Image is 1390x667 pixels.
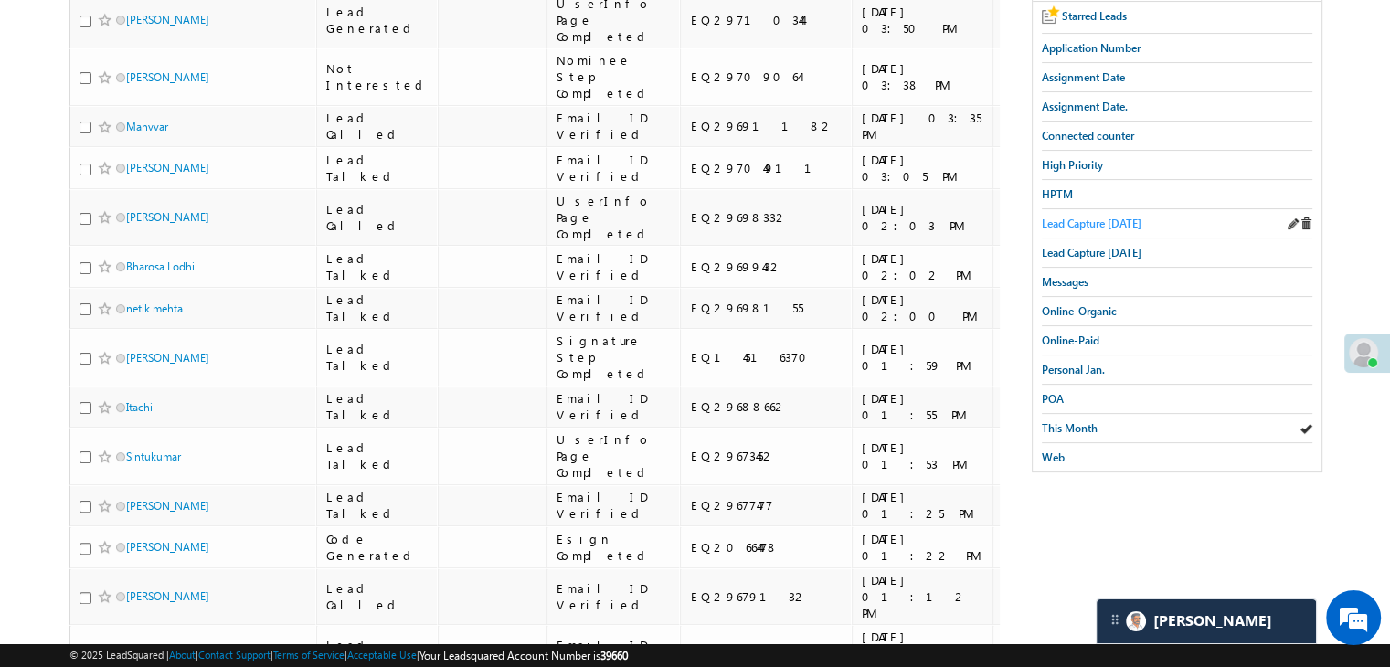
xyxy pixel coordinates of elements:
span: Application Number [1042,41,1141,55]
a: [PERSON_NAME] [126,70,209,84]
span: Lead Capture [DATE] [1042,217,1141,230]
span: HPTM [1042,187,1073,201]
div: Lead Talked [326,250,430,283]
div: EQ29673452 [690,448,844,464]
div: Email ID Verified [557,580,673,613]
em: Start Chat [249,524,332,549]
span: Web [1042,450,1065,464]
div: Code Generated [326,531,430,564]
div: Not Interested [326,60,430,93]
span: Starred Leads [1062,9,1127,23]
a: [PERSON_NAME] [126,499,209,513]
div: [DATE] 03:35 PM [862,110,984,143]
div: EQ29677477 [690,497,844,513]
div: EQ29688662 [690,398,844,415]
div: Lead Generated [326,4,430,37]
img: d_60004797649_company_0_60004797649 [31,96,77,120]
span: Lead Capture [DATE] [1042,246,1141,259]
div: [DATE] 01:55 PM [862,390,984,423]
a: [PERSON_NAME] [126,161,209,175]
div: Lead Called [326,201,430,234]
div: Email ID Verified [557,250,673,283]
div: [DATE] 03:38 PM [862,60,984,93]
img: Carter [1126,611,1146,631]
div: EQ29679132 [690,588,844,605]
a: Manvvar [126,120,168,133]
a: netik mehta [126,302,183,315]
a: Sintukumar [126,450,181,463]
div: [DATE] 01:53 PM [862,439,984,472]
a: [PERSON_NAME] [126,13,209,26]
div: EQ29710344 [690,12,844,28]
span: Your Leadsquared Account Number is [419,649,628,662]
a: Bharosa Lodhi [126,259,195,273]
span: 39660 [600,649,628,662]
div: [DATE] 03:50 PM [862,4,984,37]
div: Esign Completed [557,531,673,564]
a: Contact Support [198,649,271,661]
div: EQ29691182 [690,118,844,134]
div: [DATE] 01:12 PM [862,572,984,621]
span: Online-Paid [1042,333,1099,347]
div: Email ID Verified [557,390,673,423]
img: carter-drag [1108,612,1122,627]
a: About [169,649,196,661]
div: Email ID Verified [557,291,673,324]
div: Lead Called [326,580,430,613]
div: Lead Talked [326,390,430,423]
div: Lead Talked [326,152,430,185]
div: [DATE] 03:05 PM [862,152,984,185]
div: [DATE] 02:03 PM [862,201,984,234]
div: Lead Talked [326,439,430,472]
span: Connected counter [1042,129,1134,143]
div: UserInfo Page Completed [557,431,673,481]
div: Email ID Verified [557,152,673,185]
div: Minimize live chat window [300,9,344,53]
span: This Month [1042,421,1098,435]
a: Itachi [126,400,153,414]
textarea: Type your message and hit 'Enter' [24,169,334,508]
div: EQ14516370 [690,349,844,365]
a: [PERSON_NAME] [126,351,209,365]
span: Personal Jan. [1042,363,1105,376]
div: Email ID Verified [557,489,673,522]
a: [PERSON_NAME] [126,589,209,603]
div: EQ29699432 [690,259,844,275]
div: EQ29698332 [690,209,844,226]
div: Nominee Step Completed [557,52,673,101]
div: Email ID Verified [557,110,673,143]
div: [DATE] 01:22 PM [862,531,984,564]
div: Signature Step Completed [557,333,673,382]
span: Assignment Date [1042,70,1125,84]
a: Terms of Service [273,649,345,661]
span: Online-Organic [1042,304,1117,318]
div: EQ20664478 [690,539,844,556]
div: Lead Talked [326,341,430,374]
span: Assignment Date. [1042,100,1128,113]
a: [PERSON_NAME] [126,540,209,554]
div: [DATE] 01:59 PM [862,341,984,374]
div: EQ29698155 [690,300,844,316]
a: Acceptable Use [347,649,417,661]
div: EQ29709064 [690,69,844,85]
div: UserInfo Page Completed [557,193,673,242]
a: [PERSON_NAME] [126,210,209,224]
div: [DATE] 01:25 PM [862,489,984,522]
div: carter-dragCarter[PERSON_NAME] [1096,598,1317,644]
span: High Priority [1042,158,1103,172]
div: Lead Called [326,110,430,143]
div: Lead Talked [326,291,430,324]
div: [DATE] 02:02 PM [862,250,984,283]
div: [DATE] 02:00 PM [862,291,984,324]
div: EQ29704911 [690,160,844,176]
span: © 2025 LeadSquared | | | | | [69,647,628,664]
span: Carter [1153,612,1272,630]
span: Messages [1042,275,1088,289]
span: POA [1042,392,1064,406]
div: Chat with us now [95,96,307,120]
div: Lead Talked [326,489,430,522]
